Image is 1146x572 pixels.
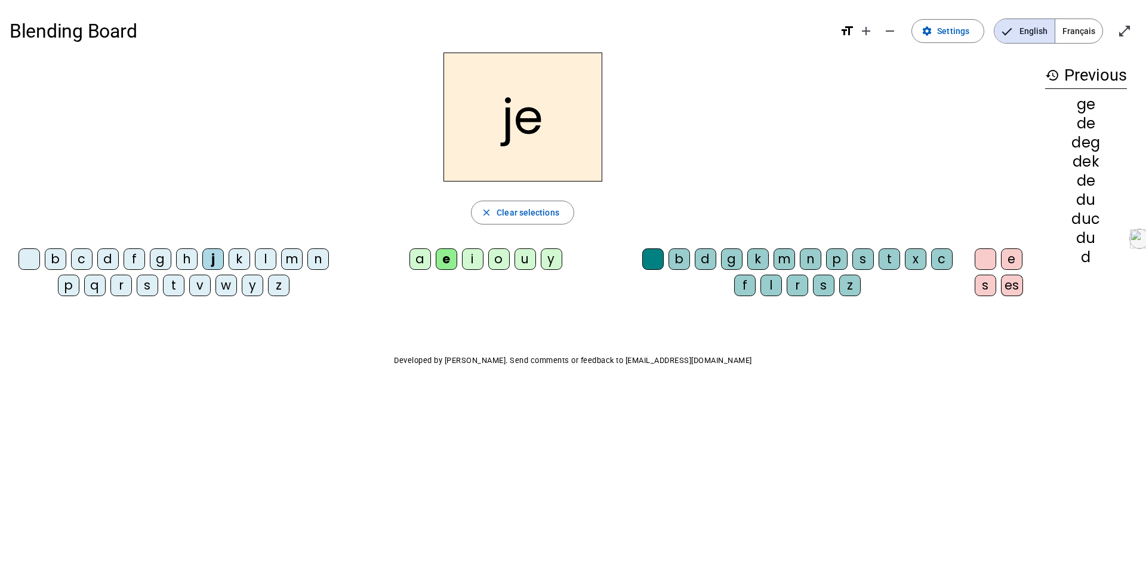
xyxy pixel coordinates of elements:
mat-icon: remove [883,24,897,38]
div: v [189,275,211,296]
button: Clear selections [471,201,574,225]
div: s [137,275,158,296]
button: Enter full screen [1113,19,1136,43]
div: l [255,248,276,270]
div: du [1045,193,1127,207]
div: m [281,248,303,270]
div: e [1001,248,1022,270]
div: a [409,248,431,270]
div: s [813,275,834,296]
div: q [84,275,106,296]
h3: Previous [1045,62,1127,89]
button: Increase font size [854,19,878,43]
div: n [800,248,821,270]
div: de [1045,116,1127,131]
mat-icon: history [1045,68,1059,82]
div: w [215,275,237,296]
div: f [734,275,756,296]
div: x [905,248,926,270]
div: z [839,275,861,296]
div: ge [1045,97,1127,112]
h2: je [443,53,602,182]
div: d [695,248,716,270]
div: n [307,248,329,270]
div: g [150,248,171,270]
div: b [45,248,66,270]
div: s [975,275,996,296]
div: c [931,248,953,270]
div: k [747,248,769,270]
div: k [229,248,250,270]
mat-icon: settings [922,26,932,36]
div: h [176,248,198,270]
div: j [202,248,224,270]
div: duc [1045,212,1127,226]
div: b [668,248,690,270]
span: English [994,19,1055,43]
div: p [826,248,848,270]
div: t [163,275,184,296]
div: r [110,275,132,296]
span: Français [1055,19,1102,43]
div: es [1001,275,1023,296]
button: Decrease font size [878,19,902,43]
h1: Blending Board [10,12,830,50]
span: Clear selections [497,205,559,220]
div: y [242,275,263,296]
span: Settings [937,24,969,38]
div: l [760,275,782,296]
div: s [852,248,874,270]
mat-icon: format_size [840,24,854,38]
div: z [268,275,289,296]
div: e [436,248,457,270]
div: d [1045,250,1127,265]
div: c [71,248,93,270]
div: o [488,248,510,270]
div: u [515,248,536,270]
div: g [721,248,743,270]
div: y [541,248,562,270]
div: f [124,248,145,270]
p: Developed by [PERSON_NAME]. Send comments or feedback to [EMAIL_ADDRESS][DOMAIN_NAME] [10,353,1136,368]
div: i [462,248,483,270]
div: deg [1045,136,1127,150]
mat-button-toggle-group: Language selection [994,19,1103,44]
mat-icon: open_in_full [1117,24,1132,38]
div: d [97,248,119,270]
mat-icon: close [481,207,492,218]
button: Settings [911,19,984,43]
div: du [1045,231,1127,245]
div: p [58,275,79,296]
div: dek [1045,155,1127,169]
div: r [787,275,808,296]
div: m [774,248,795,270]
mat-icon: add [859,24,873,38]
div: de [1045,174,1127,188]
div: t [879,248,900,270]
